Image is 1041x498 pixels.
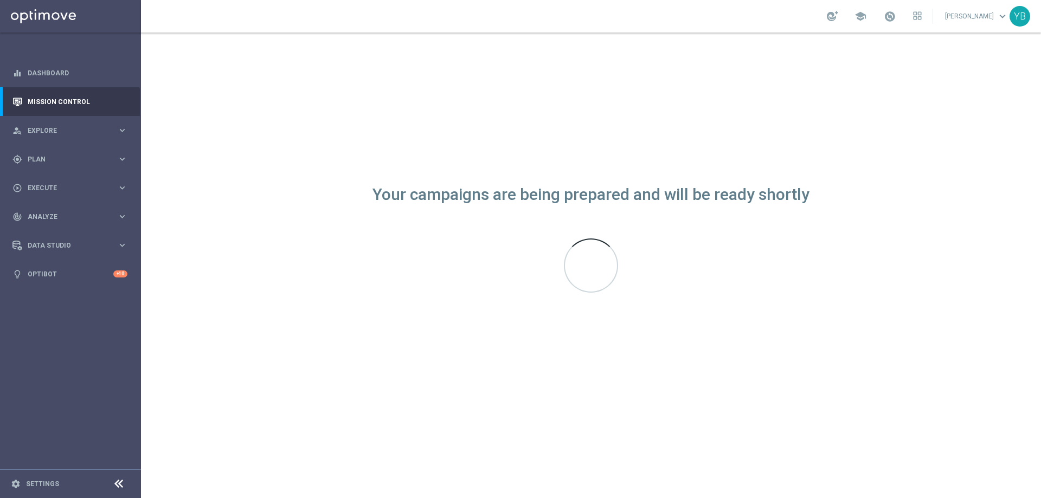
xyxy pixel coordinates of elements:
div: Data Studio [12,241,117,250]
i: lightbulb [12,269,22,279]
i: keyboard_arrow_right [117,125,127,135]
div: Your campaigns are being prepared and will be ready shortly [372,190,809,199]
i: keyboard_arrow_right [117,154,127,164]
button: person_search Explore keyboard_arrow_right [12,126,128,135]
i: settings [11,479,21,489]
i: keyboard_arrow_right [117,183,127,193]
button: track_changes Analyze keyboard_arrow_right [12,212,128,221]
a: Dashboard [28,59,127,87]
i: equalizer [12,68,22,78]
div: Execute [12,183,117,193]
button: Data Studio keyboard_arrow_right [12,241,128,250]
span: school [854,10,866,22]
button: lightbulb Optibot +10 [12,270,128,279]
a: Mission Control [28,87,127,116]
button: equalizer Dashboard [12,69,128,77]
div: Optibot [12,260,127,288]
span: Analyze [28,214,117,220]
span: keyboard_arrow_down [997,10,1008,22]
span: Explore [28,127,117,134]
span: Data Studio [28,242,117,249]
div: Dashboard [12,59,127,87]
a: Optibot [28,260,113,288]
i: play_circle_outline [12,183,22,193]
div: Mission Control [12,87,127,116]
button: Mission Control [12,98,128,106]
button: gps_fixed Plan keyboard_arrow_right [12,155,128,164]
div: Analyze [12,212,117,222]
i: track_changes [12,212,22,222]
span: Execute [28,185,117,191]
a: Settings [26,481,59,487]
div: YB [1010,6,1030,27]
i: keyboard_arrow_right [117,211,127,222]
a: [PERSON_NAME]keyboard_arrow_down [944,8,1010,24]
button: play_circle_outline Execute keyboard_arrow_right [12,184,128,192]
div: Plan [12,154,117,164]
div: Explore [12,126,117,135]
span: Plan [28,156,117,163]
i: person_search [12,126,22,135]
i: keyboard_arrow_right [117,240,127,250]
div: +10 [113,270,127,277]
i: gps_fixed [12,154,22,164]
